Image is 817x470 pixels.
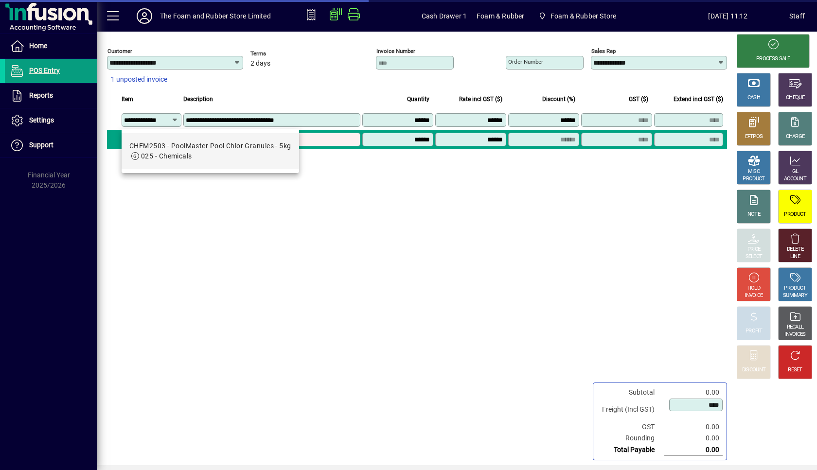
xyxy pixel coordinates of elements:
[746,253,763,261] div: SELECT
[664,387,723,398] td: 0.00
[786,133,805,140] div: CHARGE
[551,8,616,24] span: Foam & Rubber Store
[29,42,47,50] span: Home
[784,211,806,218] div: PRODUCT
[29,116,54,124] span: Settings
[107,48,132,54] mat-label: Customer
[407,94,429,104] span: Quantity
[787,246,803,253] div: DELETE
[792,168,799,175] div: GL
[597,398,664,421] td: Freight (Incl GST)
[5,108,97,133] a: Settings
[629,94,648,104] span: GST ($)
[534,7,620,25] span: Foam & Rubber Store
[250,51,309,57] span: Terms
[674,94,723,104] span: Extend incl GST ($)
[742,366,765,374] div: DISCOUNT
[376,48,415,54] mat-label: Invoice number
[597,387,664,398] td: Subtotal
[5,133,97,157] a: Support
[787,324,804,331] div: RECALL
[784,331,805,338] div: INVOICES
[747,94,760,102] div: CASH
[784,175,806,183] div: ACCOUNT
[122,94,133,104] span: Item
[789,8,805,24] div: Staff
[542,94,575,104] span: Discount (%)
[597,421,664,433] td: GST
[508,58,543,65] mat-label: Order number
[743,175,764,183] div: PRODUCT
[183,94,213,104] span: Description
[664,433,723,444] td: 0.00
[788,366,802,374] div: RESET
[756,55,790,63] div: PROCESS SALE
[790,253,800,261] div: LINE
[747,285,760,292] div: HOLD
[667,8,789,24] span: [DATE] 11:12
[747,211,760,218] div: NOTE
[29,141,53,149] span: Support
[664,444,723,456] td: 0.00
[107,71,171,88] button: 1 unposted invoice
[745,292,763,299] div: INVOICE
[784,285,806,292] div: PRODUCT
[745,133,763,140] div: EFTPOS
[746,328,762,335] div: PROFIT
[129,141,291,151] div: CHEM2503 - PoolMaster Pool Chlor Granules - 5kg
[477,8,524,24] span: Foam & Rubber
[597,444,664,456] td: Total Payable
[591,48,616,54] mat-label: Sales rep
[748,168,760,175] div: MISC
[122,133,299,169] mat-option: CHEM2503 - PoolMaster Pool Chlor Granules - 5kg
[459,94,502,104] span: Rate incl GST ($)
[664,421,723,433] td: 0.00
[786,94,804,102] div: CHEQUE
[160,8,271,24] div: The Foam and Rubber Store Limited
[111,74,167,85] span: 1 unposted invoice
[29,67,60,74] span: POS Entry
[5,34,97,58] a: Home
[29,91,53,99] span: Reports
[5,84,97,108] a: Reports
[422,8,467,24] span: Cash Drawer 1
[141,152,192,160] span: 025 - Chemicals
[747,246,761,253] div: PRICE
[250,60,270,68] span: 2 days
[129,7,160,25] button: Profile
[597,433,664,444] td: Rounding
[783,292,807,299] div: SUMMARY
